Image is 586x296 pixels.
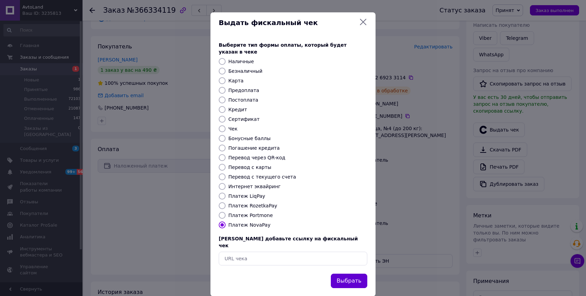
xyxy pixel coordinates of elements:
span: Выберите тип формы оплаты, который будет указан в чеке [219,42,347,55]
span: [PERSON_NAME] добавьте ссылку на фискальный чек [219,236,358,248]
label: Карта [228,78,243,83]
label: Наличные [228,59,254,64]
label: Перевод с текущего счета [228,174,296,180]
label: Бонусные баллы [228,136,271,141]
label: Платеж LiqPay [228,193,265,199]
input: URL чека [219,252,367,265]
label: Погашение кредита [228,145,280,151]
label: Платеж RozetkaPay [228,203,277,208]
span: Выдать фискальный чек [219,18,356,28]
label: Платеж NovaPay [228,222,270,228]
label: Постоплата [228,97,258,103]
label: Платеж Portmone [228,213,273,218]
label: Чек [228,126,238,132]
label: Интернет эквайринг [228,184,281,189]
label: Сертификат [228,116,260,122]
label: Безналичный [228,68,262,74]
label: Перевод через QR-код [228,155,285,160]
label: Предоплата [228,88,259,93]
button: Выбрать [331,274,367,288]
label: Перевод с карты [228,164,271,170]
label: Кредит [228,107,247,112]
